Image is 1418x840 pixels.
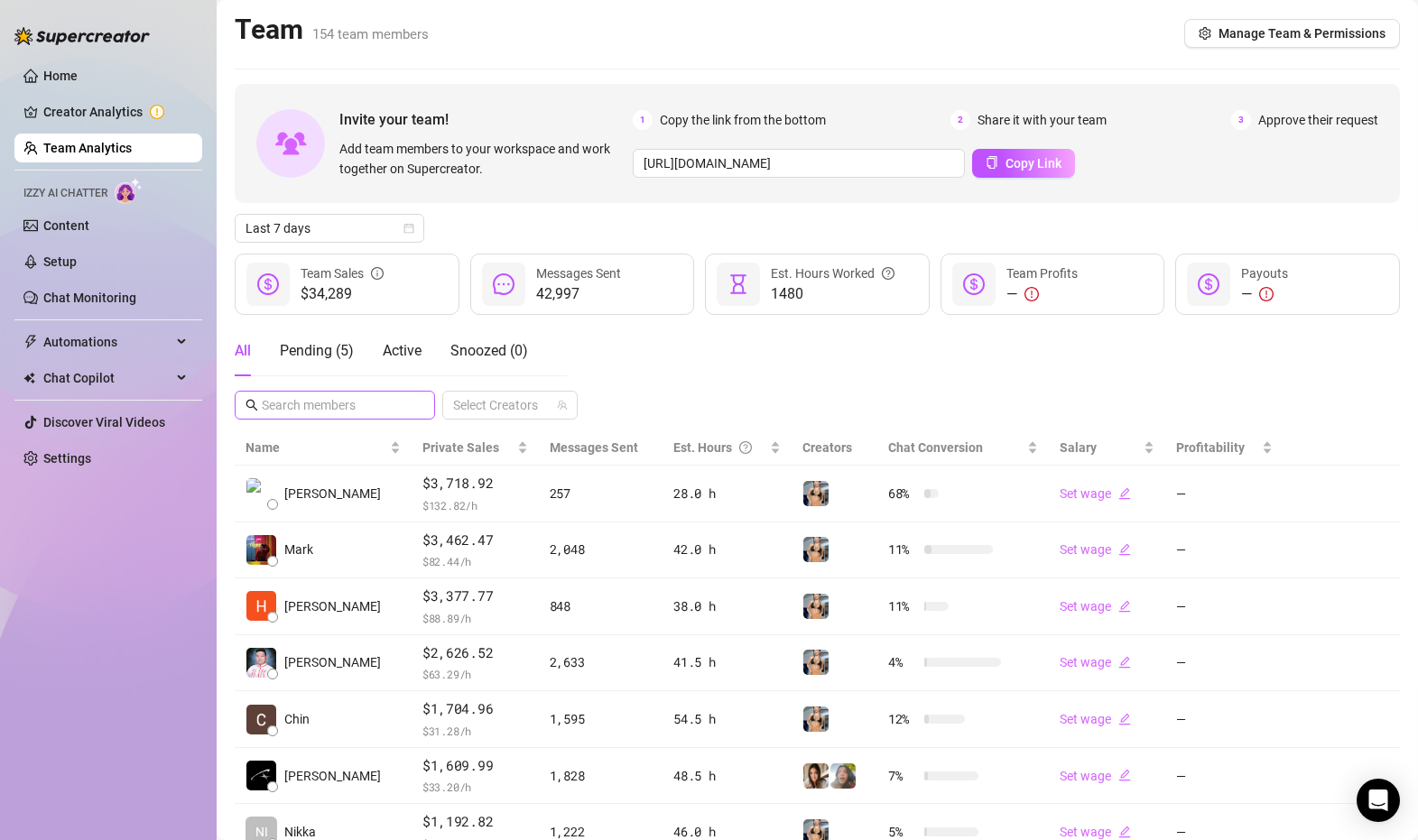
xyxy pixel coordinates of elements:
[536,283,621,305] span: 42,997
[43,451,91,466] a: Settings
[1118,713,1131,725] span: edit
[246,399,258,411] span: search
[1357,779,1400,822] div: Open Intercom Messenger
[422,440,499,455] span: Private Sales
[1060,440,1097,455] span: Salary
[536,266,621,281] span: Messages Sent
[1060,486,1131,501] a: Set wageedit
[284,540,313,559] span: Mark
[371,263,384,283] span: info-circle
[728,273,749,295] span: hourglass
[1165,691,1284,748] td: —
[422,496,528,514] span: $ 132.82 /h
[43,141,132,155] a: Team Analytics
[1060,655,1131,669] a: Set wageedit
[246,648,276,678] img: JC Esteban Labi
[803,594,829,619] img: Veronica
[888,709,917,729] span: 12 %
[888,596,917,616] span: 11 %
[312,26,429,42] span: 154 team members
[550,540,652,559] div: 2,048
[550,652,652,672] div: 2,633
[1060,542,1131,557] a: Set wageedit
[550,596,652,616] div: 848
[888,484,917,503] span: 68 %
[792,430,877,466] th: Creators
[1165,748,1284,805] td: —
[246,438,386,457] span: Name
[771,263,894,283] div: Est. Hours Worked
[1024,287,1039,301] span: exclamation-circle
[1241,266,1288,281] span: Payouts
[43,69,78,83] a: Home
[301,283,384,305] span: $34,289
[43,328,171,356] span: Automations
[246,478,276,508] img: Philip
[14,27,150,45] img: logo-BBDzfeDw.svg
[422,665,528,683] span: $ 63.29 /h
[1184,19,1400,48] button: Manage Team & Permissions
[771,283,894,305] span: 1480
[284,596,381,616] span: [PERSON_NAME]
[888,440,983,455] span: Chat Conversion
[23,185,107,202] span: Izzy AI Chatter
[284,766,381,786] span: [PERSON_NAME]
[1006,156,1061,171] span: Copy Link
[43,291,136,305] a: Chat Monitoring
[978,110,1107,130] span: Share it with your team
[235,430,412,466] th: Name
[284,652,381,672] span: [PERSON_NAME]
[1165,635,1284,692] td: —
[803,706,829,732] img: Veronica
[803,537,829,562] img: Veronica
[422,698,528,720] span: $1,704.96
[557,400,568,411] span: team
[972,149,1075,178] button: Copy Link
[246,591,276,621] img: Holden Seraid
[739,438,752,457] span: question-circle
[422,552,528,570] span: $ 82.44 /h
[550,766,652,786] div: 1,828
[1118,826,1131,838] span: edit
[1231,110,1251,130] span: 3
[550,484,652,503] div: 257
[963,273,985,295] span: dollar-circle
[115,178,143,204] img: AI Chatter
[673,540,781,559] div: 42.0 h
[383,342,422,359] span: Active
[1118,543,1131,556] span: edit
[1060,825,1131,839] a: Set wageedit
[23,372,35,384] img: Chat Copilot
[950,110,970,130] span: 2
[673,596,781,616] div: 38.0 h
[246,705,276,734] img: Chin
[339,139,626,179] span: Add team members to your workspace and work together on Supercreator.
[1006,266,1078,281] span: Team Profits
[633,110,653,130] span: 1
[830,763,856,789] img: Amira
[1118,600,1131,613] span: edit
[660,110,826,130] span: Copy the link from the bottom
[1241,283,1288,305] div: —
[673,709,781,729] div: 54.5 h
[246,215,413,242] span: Last 7 days
[673,652,781,672] div: 41.5 h
[23,335,38,349] span: thunderbolt
[1060,599,1131,614] a: Set wageedit
[422,811,528,833] span: $1,192.82
[284,709,310,729] span: Chin
[339,108,633,131] span: Invite your team!
[888,766,917,786] span: 7 %
[1258,110,1378,130] span: Approve their request
[1199,27,1211,40] span: setting
[403,223,414,234] span: calendar
[673,766,781,786] div: 48.5 h
[422,642,528,664] span: $2,626.52
[493,273,514,295] span: message
[986,156,998,169] span: copy
[1118,487,1131,500] span: edit
[422,755,528,777] span: $1,609.99
[1219,26,1386,41] span: Manage Team & Permissions
[673,484,781,503] div: 28.0 h
[1118,656,1131,669] span: edit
